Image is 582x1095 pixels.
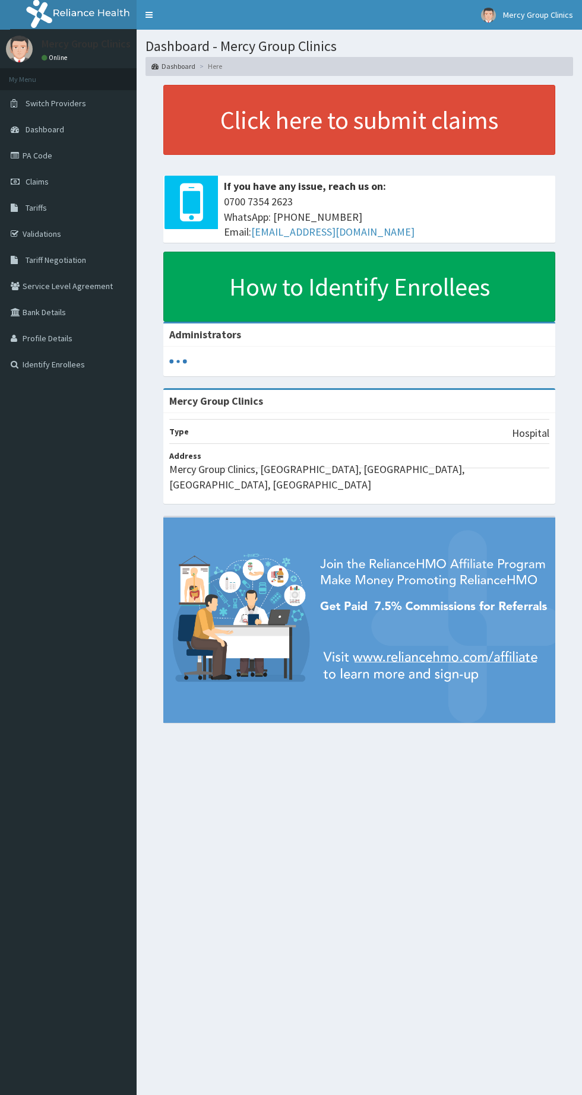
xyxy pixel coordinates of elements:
span: Claims [26,176,49,187]
strong: Mercy Group Clinics [169,394,263,408]
img: provider-team-banner.png [163,518,555,722]
span: 0700 7354 2623 WhatsApp: [PHONE_NUMBER] Email: [224,194,549,240]
span: Tariff Negotiation [26,255,86,265]
li: Here [197,61,222,71]
span: Tariffs [26,202,47,213]
a: [EMAIL_ADDRESS][DOMAIN_NAME] [251,225,415,239]
a: Online [42,53,70,62]
a: Click here to submit claims [163,85,555,155]
a: How to Identify Enrollees [163,252,555,322]
b: If you have any issue, reach us on: [224,179,386,193]
b: Type [169,426,189,437]
img: User Image [6,36,33,62]
svg: audio-loading [169,353,187,370]
span: Switch Providers [26,98,86,109]
img: User Image [481,8,496,23]
p: Mercy Group Clinics, [GEOGRAPHIC_DATA], [GEOGRAPHIC_DATA], [GEOGRAPHIC_DATA], [GEOGRAPHIC_DATA] [169,462,549,492]
b: Administrators [169,328,241,341]
b: Address [169,450,201,461]
p: Hospital [512,426,549,441]
p: Mercy Group Clinics [42,39,131,49]
a: Dashboard [151,61,195,71]
span: Mercy Group Clinics [503,9,573,20]
h1: Dashboard - Mercy Group Clinics [145,39,573,54]
span: Dashboard [26,124,64,135]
